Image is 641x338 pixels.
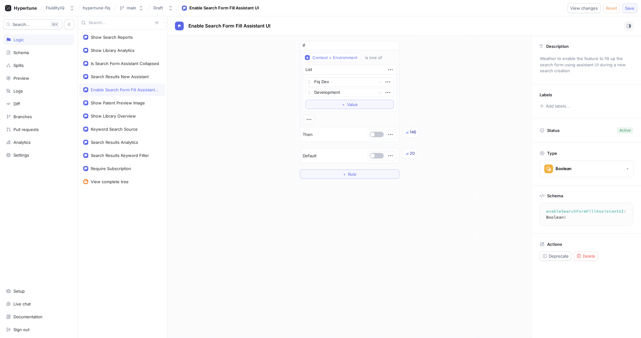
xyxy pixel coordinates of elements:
button: ＋Value [305,100,394,109]
p: Labels [540,92,552,97]
p: Default [303,153,316,159]
div: Search Results New Assistant [91,74,149,79]
span: Deprecate [549,254,569,258]
p: Type [547,151,557,156]
button: Save [622,3,637,13]
span: View changes [570,6,598,10]
div: List [305,67,312,73]
div: Active [619,128,631,133]
div: Boolean [556,166,572,171]
div: Require Subscription [91,166,131,171]
span: hypertune-fiq [83,6,110,10]
div: Show Search Reports [91,35,133,40]
div: Diff [13,101,20,106]
div: Enable Search Form Fill Assistant UI [91,87,159,92]
a: Documentation [3,311,74,322]
p: Weather to enable the feature to fill up the search form using assistant UI during a new search c... [537,53,636,76]
div: Show Library Overview [91,114,136,119]
span: Enable Search Form Fill Assistant UI [188,23,270,28]
button: View changes [567,3,601,13]
div: Show Patent Preview Image [91,100,145,105]
p: Schema [547,193,563,198]
p: Status [547,126,560,135]
p: Actions [547,242,562,247]
div: Show Library Analytics [91,48,135,53]
div: Context > Environment [312,55,357,60]
button: ＋Rule [300,169,399,179]
button: Add labels... [537,102,572,110]
div: Preview [13,76,29,81]
div: Branches [13,114,32,119]
div: Keyword Search Source [91,127,138,132]
input: Search... [89,20,152,26]
div: Pull requests [13,127,39,132]
button: Boolean [540,160,633,177]
button: Draft [151,3,176,13]
div: Enable Search Form Fill Assistant UI [189,5,259,11]
div: 146 [410,129,416,135]
span: Save [625,6,634,10]
div: Live chat [13,301,31,306]
div: Documentation [13,314,43,319]
span: Value [347,103,358,106]
div: K [50,21,59,28]
button: main [117,3,146,13]
p: If [303,43,305,49]
div: main [127,5,136,11]
div: 20 [410,150,415,157]
p: Then [303,132,313,138]
button: Search...K [3,19,62,29]
span: ＋ [342,172,346,176]
span: Rule [348,172,356,176]
div: Setup [13,289,25,294]
div: is one of [365,55,382,60]
div: Analytics [13,140,31,145]
button: Reset [603,3,620,13]
span: Delete [583,254,595,258]
div: FluidityIQ [46,5,64,11]
div: Search Results Keyword Filter [91,153,149,158]
span: ＋ [341,103,346,106]
div: Logs [13,88,23,93]
div: Schema [13,50,29,55]
button: FluidityIQ [43,3,77,13]
div: Splits [13,63,24,68]
div: View complete tree [91,179,129,184]
div: Sign out [13,327,29,332]
button: is one of [362,53,391,62]
p: Description [546,44,569,49]
div: Draft [153,5,163,11]
button: Delete [574,251,598,261]
button: Deprecate [540,251,571,261]
button: Context > Environment [303,53,360,62]
div: Search Results Analytics [91,140,138,145]
span: Reset [606,6,617,10]
div: Settings [13,153,29,158]
div: Logic [13,37,24,42]
div: Is Search Form Assistant Collapsed [91,61,159,66]
span: Search... [13,23,30,26]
